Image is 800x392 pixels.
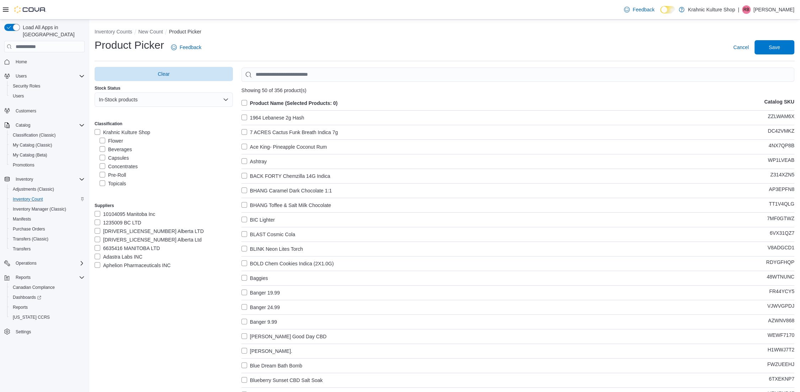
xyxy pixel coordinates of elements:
span: Purchase Orders [10,225,85,233]
span: Settings [16,329,31,335]
div: Showing 50 of 356 product(s) [241,88,794,93]
span: Promotions [13,162,34,168]
span: Inventory Count [13,196,43,202]
p: Catalog SKU [764,99,794,107]
span: Reports [10,303,85,312]
button: My Catalog (Classic) [7,140,87,150]
button: Reports [7,302,87,312]
span: My Catalog (Classic) [10,141,85,149]
span: [US_STATE] CCRS [13,314,50,320]
label: Ashtray [241,157,267,166]
p: 7MF0GTWZ [767,216,794,224]
span: Dashboards [13,295,41,300]
label: Pre-Roll [100,171,126,179]
a: Settings [13,328,34,336]
button: Inventory [1,174,87,184]
p: 4NX7QP8B [769,143,794,151]
span: Customers [16,108,36,114]
a: Customers [13,107,39,115]
button: Reports [1,272,87,282]
p: 6TXEKNP7 [769,376,794,385]
label: Beverages [100,145,132,154]
span: Inventory [13,175,85,184]
label: BHANG Caramel Dark Chocolate 1:1 [241,186,332,195]
p: 48WTNUNC [767,274,794,282]
span: Operations [13,259,85,267]
span: Classification (Classic) [10,131,85,139]
label: Capsules [100,154,129,162]
span: Reports [13,273,85,282]
span: My Catalog (Beta) [10,151,85,159]
a: Feedback [621,2,657,17]
a: Canadian Compliance [10,283,58,292]
label: [PERSON_NAME] Good Day CBD [241,332,327,341]
p: ZZLWAM6X [768,113,794,122]
span: Operations [16,260,37,266]
button: New Count [138,29,163,35]
span: Catalog [13,121,85,129]
button: My Catalog (Beta) [7,150,87,160]
label: 10104095 Manitoba Inc [95,210,155,218]
button: Users [13,72,30,80]
a: Adjustments (Classic) [10,185,57,194]
label: Oil [100,188,114,196]
label: BOLD Chem Cookies Indica (2X1.0G) [241,259,334,268]
p: Z314XZN5 [770,172,794,180]
a: Security Roles [10,82,43,90]
p: VJWVGPDJ [767,303,794,312]
span: Classification (Classic) [13,132,56,138]
label: Suppliers [95,203,114,208]
a: Reports [10,303,31,312]
label: Blue Dream Bath Bomb [241,361,302,370]
label: Banger 19.99 [241,288,280,297]
span: Catalog [16,122,30,128]
label: 7 ACRES Cactus Funk Breath Indica 7g [241,128,338,137]
span: Promotions [10,161,85,169]
a: Users [10,92,27,100]
p: TT1V4QLG [769,201,794,210]
span: Users [13,93,24,99]
a: Inventory Manager (Classic) [10,205,69,213]
button: Catalog [13,121,33,129]
label: BLAST Cosmic Cola [241,230,295,239]
button: Inventory Counts [95,29,132,35]
label: Flower [100,137,123,145]
label: 1964 Lebanese 2g Hash [241,113,304,122]
span: Customers [13,106,85,115]
span: Reports [16,275,31,280]
label: Krahnic Kulture Shop [95,128,150,137]
span: Settings [13,327,85,336]
span: Cancel [733,44,749,51]
label: Ace King- Pineapple Coconut Rum [241,143,327,151]
button: Product Picker [169,29,201,35]
button: Operations [13,259,39,267]
a: My Catalog (Classic) [10,141,55,149]
span: Manifests [13,216,31,222]
button: Operations [1,258,87,268]
a: [US_STATE] CCRS [10,313,53,322]
p: H1WWJ7T2 [768,347,794,355]
span: Clear [158,70,170,78]
span: Inventory Manager (Classic) [13,206,66,212]
span: Users [13,72,85,80]
a: My Catalog (Beta) [10,151,50,159]
p: [PERSON_NAME] [753,5,794,14]
input: Use aria labels when no actual label is in use [241,68,794,82]
button: Adjustments (Classic) [7,184,87,194]
span: Dashboards [10,293,85,302]
span: Home [16,59,27,65]
button: Settings [1,327,87,337]
span: Transfers (Classic) [13,236,48,242]
a: Dashboards [10,293,44,302]
button: Reports [13,273,33,282]
button: Classification (Classic) [7,130,87,140]
label: Banger 24.99 [241,303,280,312]
span: Transfers (Classic) [10,235,85,243]
label: Adastra Labs INC [95,253,143,261]
label: Classification [95,121,122,127]
button: Manifests [7,214,87,224]
button: Users [7,91,87,101]
span: Inventory Count [10,195,85,203]
button: Cancel [730,40,752,54]
label: Aphria INC [95,270,127,278]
